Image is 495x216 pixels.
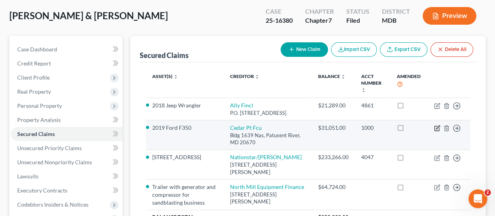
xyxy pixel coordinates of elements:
i: unfold_more [255,74,259,79]
iframe: Intercom live chat [468,189,487,208]
div: Bldg 1639 Nas, Patuxent River, MD 20670 [230,132,306,146]
a: Lawsuits [11,169,122,183]
div: MDB [382,16,410,25]
li: Trailer with generator and compressor for sandblasting business [152,183,217,207]
a: Creditor unfold_more [230,73,259,79]
span: Personal Property [17,102,62,109]
a: Case Dashboard [11,42,122,56]
div: $233,266.00 [318,153,348,161]
div: Case [266,7,293,16]
th: Amended [391,69,428,98]
div: [STREET_ADDRESS][PERSON_NAME] [230,191,306,205]
li: 2019 Ford F350 [152,124,217,132]
div: $64,724.00 [318,183,348,191]
div: Status [346,7,369,16]
div: Secured Claims [140,51,189,60]
button: Import CSV [331,42,377,57]
span: [PERSON_NAME] & [PERSON_NAME] [9,10,168,21]
span: Client Profile [17,74,50,81]
a: Executory Contracts [11,183,122,198]
a: Export CSV [380,42,427,57]
a: Unsecured Priority Claims [11,141,122,155]
a: Credit Report [11,56,122,71]
li: [STREET_ADDRESS] [152,153,217,161]
span: Secured Claims [17,131,55,137]
div: Filed [346,16,369,25]
a: Asset(s) unfold_more [152,73,178,79]
span: 7 [328,16,332,24]
a: North Mill Equipment Finance [230,183,304,190]
div: $21,289.00 [318,102,348,109]
div: [STREET_ADDRESS][PERSON_NAME] [230,161,306,176]
a: Nationstar/[PERSON_NAME] [230,154,302,160]
span: Real Property [17,88,51,95]
a: Acct Number unfold_more [361,73,381,93]
li: 2018 Jeep Wrangler [152,102,217,109]
span: 2 [484,189,491,196]
div: 4047 [361,153,384,161]
a: Unsecured Nonpriority Claims [11,155,122,169]
div: 25-16380 [266,16,293,25]
span: Unsecured Priority Claims [17,145,82,151]
span: Credit Report [17,60,51,67]
a: Balance unfold_more [318,73,345,79]
div: P.O. [STREET_ADDRESS] [230,109,306,117]
div: Chapter [305,7,334,16]
i: unfold_more [361,88,365,93]
div: $31,051.00 [318,124,348,132]
a: Secured Claims [11,127,122,141]
span: Executory Contracts [17,187,67,194]
span: Codebtors Insiders & Notices [17,201,88,208]
span: Lawsuits [17,173,38,180]
div: 1000 [361,124,384,132]
span: Unsecured Nonpriority Claims [17,159,92,165]
div: Chapter [305,16,334,25]
i: unfold_more [340,74,345,79]
button: Delete All [430,42,473,57]
a: Ally Fincl [230,102,253,109]
button: Preview [423,7,476,25]
a: Property Analysis [11,113,122,127]
div: 4861 [361,102,384,109]
span: Case Dashboard [17,46,57,53]
i: unfold_more [173,74,178,79]
button: New Claim [281,42,328,57]
span: Property Analysis [17,116,61,123]
div: District [382,7,410,16]
a: Cedar Pt Fcu [230,124,262,131]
